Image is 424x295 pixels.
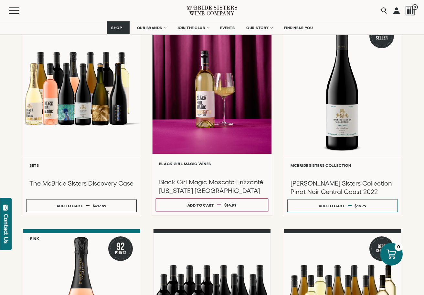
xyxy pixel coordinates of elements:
a: JOIN THE CLUB [173,21,213,34]
a: OUR STORY [242,21,277,34]
h3: Black Girl Magic Moscato Frizzanté [US_STATE] [GEOGRAPHIC_DATA] [159,178,265,195]
button: Mobile Menu Trigger [9,7,32,14]
span: EVENTS [220,26,235,30]
h6: Pink [30,236,39,241]
a: OUR BRANDS [133,21,170,34]
span: $417.89 [93,204,107,208]
button: Add to cart $14.99 [156,198,269,211]
span: OUR STORY [246,26,269,30]
span: 0 [412,4,418,10]
h6: McBride Sisters Collection [291,163,395,167]
div: Add to cart [57,201,83,210]
h3: The McBride Sisters Discovery Case [29,179,133,187]
span: FIND NEAR YOU [284,26,313,30]
div: Contact Us [3,214,9,244]
div: 0 [395,243,403,251]
h3: [PERSON_NAME] Sisters Collection Pinot Noir Central Coast 2022 [291,179,395,196]
div: Add to cart [319,201,345,210]
span: OUR BRANDS [137,26,162,30]
button: Add to cart $417.89 [26,199,137,212]
span: $14.99 [224,203,237,207]
span: JOIN THE CLUB [177,26,205,30]
span: SHOP [111,26,122,30]
a: Black Girl Magic Wines Black Girl Magic Moscato Frizzanté [US_STATE] [GEOGRAPHIC_DATA] Add to car... [152,12,272,216]
a: McBride Sisters Full Set Sets The McBride Sisters Discovery Case Add to cart $417.89 [23,17,140,216]
a: Red Best Seller McBride Sisters Collection Central Coast Pinot Noir McBride Sisters Collection [P... [284,17,401,216]
a: SHOP [107,21,130,34]
h6: Sets [29,163,133,167]
button: Add to cart $18.99 [287,199,398,212]
h6: Black Girl Magic Wines [159,162,265,166]
div: Add to cart [187,200,214,210]
a: EVENTS [216,21,239,34]
span: $18.99 [355,204,366,208]
a: FIND NEAR YOU [280,21,317,34]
